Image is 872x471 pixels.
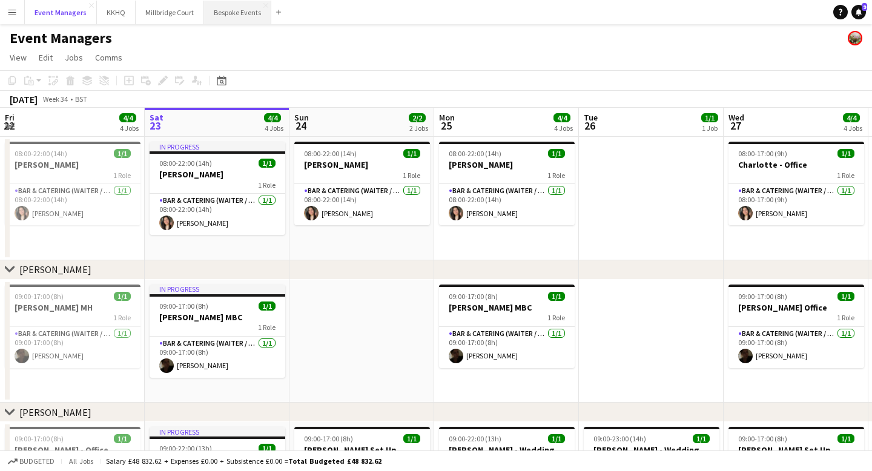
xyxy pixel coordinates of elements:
[548,149,565,158] span: 1/1
[15,434,64,443] span: 09:00-17:00 (8h)
[439,184,575,225] app-card-role: Bar & Catering (Waiter / waitress)1/108:00-22:00 (14h)[PERSON_NAME]
[728,184,864,225] app-card-role: Bar & Catering (Waiter / waitress)1/108:00-17:00 (9h)[PERSON_NAME]
[837,313,854,322] span: 1 Role
[294,112,309,123] span: Sun
[409,124,428,133] div: 2 Jobs
[114,292,131,301] span: 1/1
[67,456,96,466] span: All jobs
[10,93,38,105] div: [DATE]
[5,302,140,313] h3: [PERSON_NAME] MH
[439,302,575,313] h3: [PERSON_NAME] MBC
[25,1,97,24] button: Event Managers
[40,94,70,104] span: Week 34
[403,434,420,443] span: 1/1
[65,52,83,63] span: Jobs
[304,434,353,443] span: 09:00-17:00 (8h)
[150,194,285,235] app-card-role: Bar & Catering (Waiter / waitress)1/108:00-22:00 (14h)[PERSON_NAME]
[728,142,864,225] app-job-card: 08:00-17:00 (9h)1/1Charlotte - Office1 RoleBar & Catering (Waiter / waitress)1/108:00-17:00 (9h)[...
[148,119,163,133] span: 23
[553,113,570,122] span: 4/4
[304,149,357,158] span: 08:00-22:00 (14h)
[728,112,744,123] span: Wed
[584,444,719,466] h3: [PERSON_NAME] - Wedding [GEOGRAPHIC_DATA]
[848,31,862,45] app-user-avatar: Staffing Manager
[843,113,860,122] span: 4/4
[294,184,430,225] app-card-role: Bar & Catering (Waiter / waitress)1/108:00-22:00 (14h)[PERSON_NAME]
[75,94,87,104] div: BST
[844,124,862,133] div: 4 Jobs
[258,180,276,189] span: 1 Role
[95,52,122,63] span: Comms
[292,119,309,133] span: 24
[150,142,285,235] app-job-card: In progress08:00-22:00 (14h)1/1[PERSON_NAME]1 RoleBar & Catering (Waiter / waitress)1/108:00-22:0...
[702,124,718,133] div: 1 Job
[693,434,710,443] span: 1/1
[728,159,864,170] h3: Charlotte - Office
[409,113,426,122] span: 2/2
[150,285,285,378] app-job-card: In progress09:00-17:00 (8h)1/1[PERSON_NAME] MBC1 RoleBar & Catering (Waiter / waitress)1/109:00-1...
[439,142,575,225] app-job-card: 08:00-22:00 (14h)1/1[PERSON_NAME]1 RoleBar & Catering (Waiter / waitress)1/108:00-22:00 (14h)[PER...
[119,113,136,122] span: 4/4
[204,1,271,24] button: Bespoke Events
[439,112,455,123] span: Mon
[5,50,31,65] a: View
[114,149,131,158] span: 1/1
[113,171,131,180] span: 1 Role
[150,427,285,436] div: In progress
[259,444,276,453] span: 1/1
[294,142,430,225] app-job-card: 08:00-22:00 (14h)1/1[PERSON_NAME]1 RoleBar & Catering (Waiter / waitress)1/108:00-22:00 (14h)[PER...
[738,149,787,158] span: 08:00-17:00 (9h)
[294,444,430,455] h3: [PERSON_NAME] Set Up
[728,285,864,368] app-job-card: 09:00-17:00 (8h)1/1[PERSON_NAME] Office1 RoleBar & Catering (Waiter / waitress)1/109:00-17:00 (8h...
[449,292,498,301] span: 09:00-17:00 (8h)
[150,312,285,323] h3: [PERSON_NAME] MBC
[5,112,15,123] span: Fri
[3,119,15,133] span: 22
[113,313,131,322] span: 1 Role
[5,142,140,225] app-job-card: 08:00-22:00 (14h)1/1[PERSON_NAME]1 RoleBar & Catering (Waiter / waitress)1/108:00-22:00 (14h)[PER...
[837,434,854,443] span: 1/1
[159,159,212,168] span: 08:00-22:00 (14h)
[862,3,867,11] span: 9
[39,52,53,63] span: Edit
[738,292,787,301] span: 09:00-17:00 (8h)
[439,159,575,170] h3: [PERSON_NAME]
[449,434,501,443] span: 09:00-22:00 (13h)
[114,434,131,443] span: 1/1
[136,1,204,24] button: Millbridge Court
[547,313,565,322] span: 1 Role
[701,113,718,122] span: 1/1
[5,444,140,455] h3: [PERSON_NAME] - Office
[294,159,430,170] h3: [PERSON_NAME]
[19,406,91,418] div: [PERSON_NAME]
[728,302,864,313] h3: [PERSON_NAME] Office
[593,434,646,443] span: 09:00-23:00 (14h)
[150,337,285,378] app-card-role: Bar & Catering (Waiter / waitress)1/109:00-17:00 (8h)[PERSON_NAME]
[449,149,501,158] span: 08:00-22:00 (14h)
[259,159,276,168] span: 1/1
[554,124,573,133] div: 4 Jobs
[159,444,212,453] span: 09:00-22:00 (13h)
[5,285,140,368] div: 09:00-17:00 (8h)1/1[PERSON_NAME] MH1 RoleBar & Catering (Waiter / waitress)1/109:00-17:00 (8h)[PE...
[728,327,864,368] app-card-role: Bar & Catering (Waiter / waitress)1/109:00-17:00 (8h)[PERSON_NAME]
[6,455,56,468] button: Budgeted
[548,434,565,443] span: 1/1
[19,263,91,275] div: [PERSON_NAME]
[403,171,420,180] span: 1 Role
[15,149,67,158] span: 08:00-22:00 (14h)
[439,285,575,368] div: 09:00-17:00 (8h)1/1[PERSON_NAME] MBC1 RoleBar & Catering (Waiter / waitress)1/109:00-17:00 (8h)[P...
[265,124,283,133] div: 4 Jobs
[5,327,140,368] app-card-role: Bar & Catering (Waiter / waitress)1/109:00-17:00 (8h)[PERSON_NAME]
[851,5,866,19] a: 9
[439,444,575,466] h3: [PERSON_NAME] - Wedding Kin
[439,327,575,368] app-card-role: Bar & Catering (Waiter / waitress)1/109:00-17:00 (8h)[PERSON_NAME]
[150,285,285,294] div: In progress
[728,444,864,455] h3: [PERSON_NAME] Set Up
